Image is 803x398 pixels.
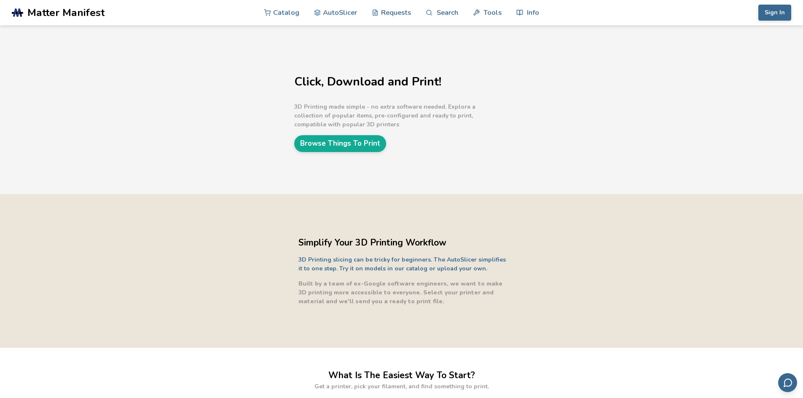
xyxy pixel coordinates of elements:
p: Get a printer, pick your filament, and find something to print. [314,382,489,391]
h1: Click, Download and Print! [294,75,505,88]
h2: Simplify Your 3D Printing Workflow [298,236,509,249]
button: Send feedback via email [778,373,797,392]
button: Sign In [758,5,791,21]
p: 3D Printing made simple - no extra software needed. Explore a collection of popular items, pre-co... [294,102,505,129]
span: Matter Manifest [27,7,105,19]
p: Built by a team of ex-Google software engineers, we want to make 3D printing more accessible to e... [298,279,509,306]
h2: What Is The Easiest Way To Start? [328,369,475,382]
p: 3D Printing slicing can be tricky for beginners. The AutoSlicer simplifies it to one step. Try it... [298,255,509,273]
a: Browse Things To Print [294,135,386,152]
